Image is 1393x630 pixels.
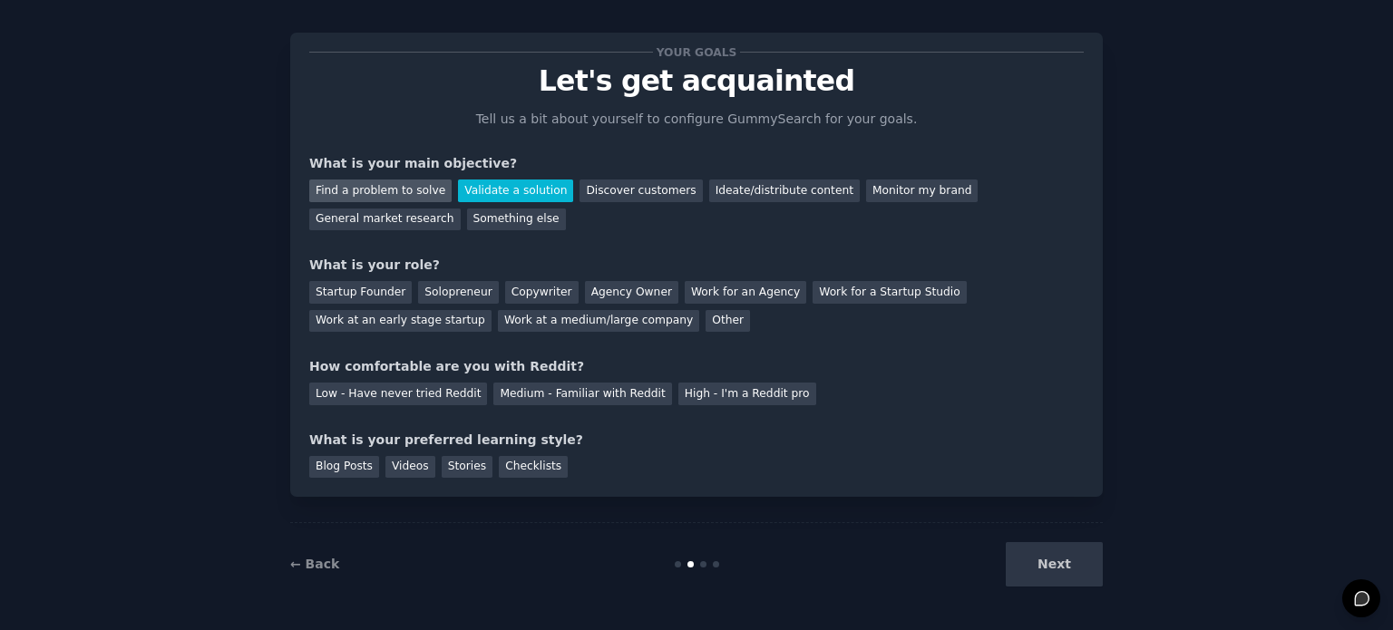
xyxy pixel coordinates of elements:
div: Something else [467,208,566,231]
div: Other [706,310,750,333]
div: Startup Founder [309,281,412,304]
div: Videos [385,456,435,479]
div: Low - Have never tried Reddit [309,383,487,405]
div: Discover customers [580,179,702,202]
span: Your goals [653,43,740,62]
div: Agency Owner [585,281,678,304]
div: What is your main objective? [309,154,1084,173]
p: Let's get acquainted [309,65,1084,97]
div: Work for a Startup Studio [813,281,966,304]
div: Checklists [499,456,568,479]
div: High - I'm a Reddit pro [678,383,816,405]
div: What is your preferred learning style? [309,431,1084,450]
a: ← Back [290,557,339,571]
p: Tell us a bit about yourself to configure GummySearch for your goals. [468,110,925,129]
div: Validate a solution [458,179,573,202]
div: Work at a medium/large company [498,310,699,333]
div: Monitor my brand [866,179,978,202]
div: Find a problem to solve [309,179,452,202]
div: General market research [309,208,461,231]
div: Stories [442,456,492,479]
div: What is your role? [309,256,1084,275]
div: How comfortable are you with Reddit? [309,357,1084,376]
div: Solopreneur [418,281,498,304]
div: Ideate/distribute content [709,179,860,202]
div: Work at an early stage startup [309,310,492,333]
div: Copywriter [505,281,579,304]
div: Blog Posts [309,456,379,479]
div: Medium - Familiar with Reddit [493,383,671,405]
div: Work for an Agency [685,281,806,304]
